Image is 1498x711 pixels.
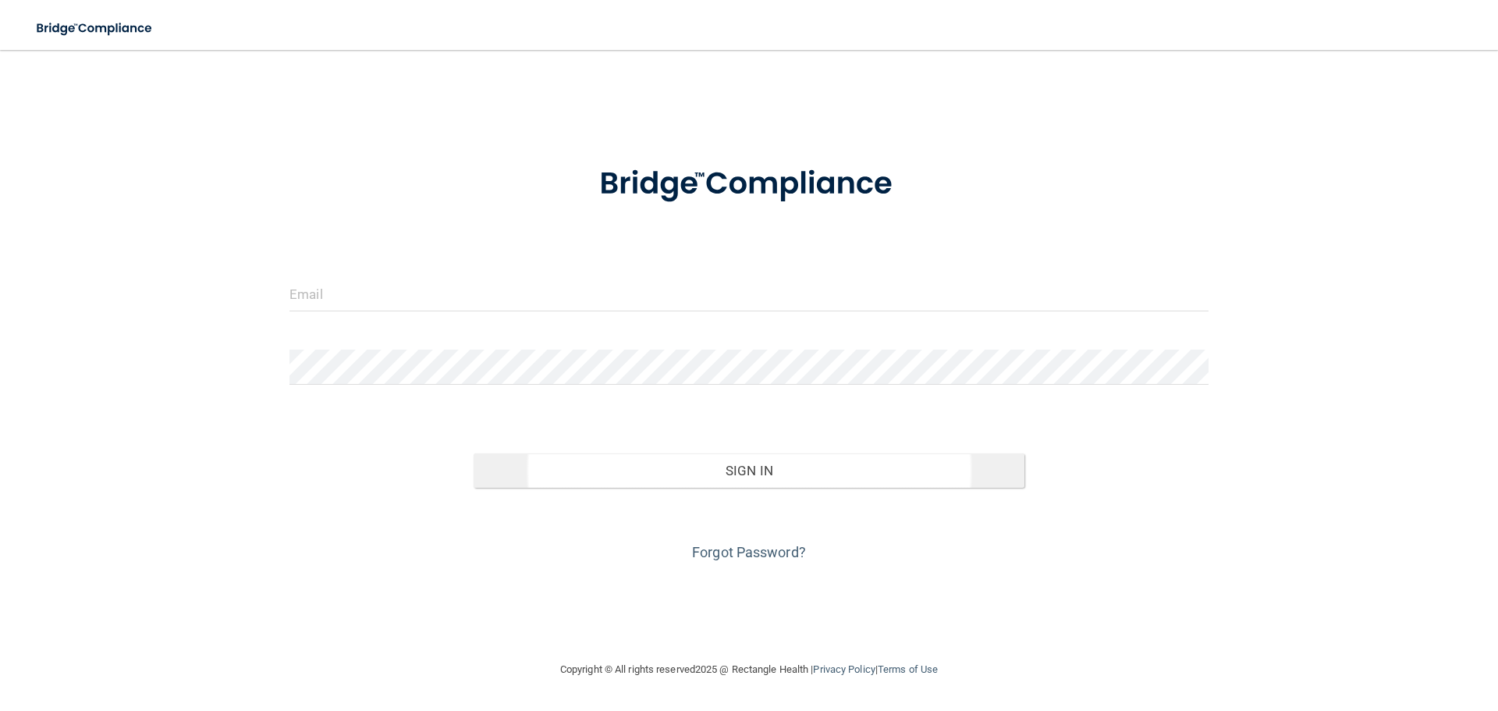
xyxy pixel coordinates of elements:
[878,663,938,675] a: Terms of Use
[474,453,1025,488] button: Sign In
[289,276,1209,311] input: Email
[813,663,875,675] a: Privacy Policy
[567,144,931,225] img: bridge_compliance_login_screen.278c3ca4.svg
[23,12,167,44] img: bridge_compliance_login_screen.278c3ca4.svg
[464,645,1034,695] div: Copyright © All rights reserved 2025 @ Rectangle Health | |
[692,544,806,560] a: Forgot Password?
